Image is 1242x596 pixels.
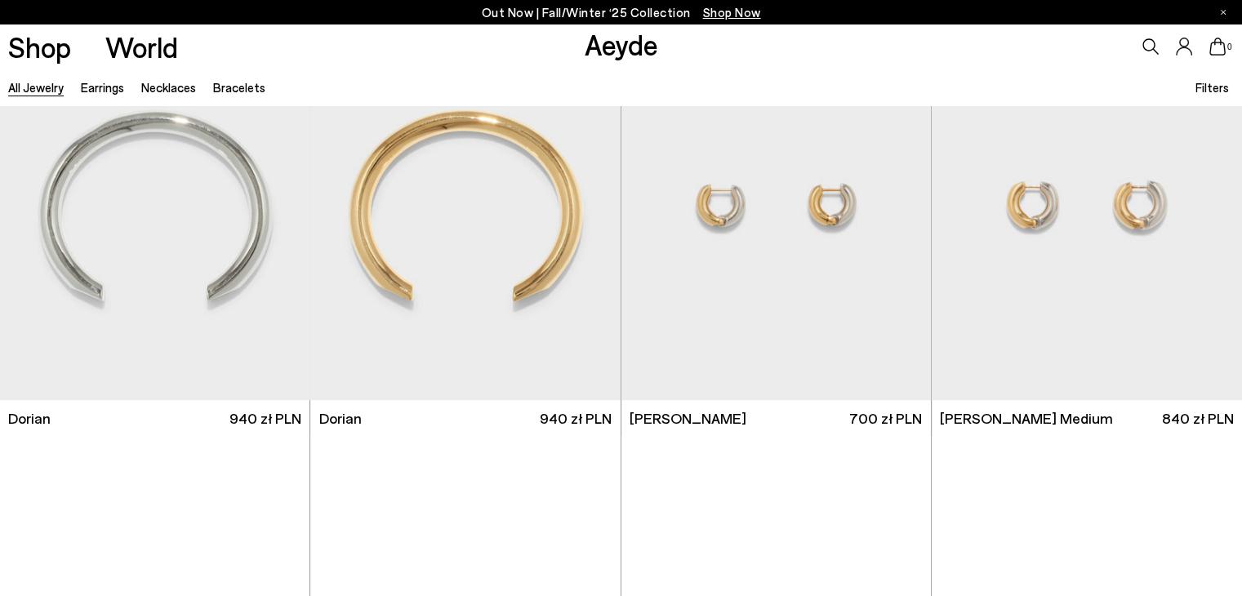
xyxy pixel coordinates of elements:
[630,408,746,429] span: [PERSON_NAME]
[310,11,620,400] img: Dorian 18kt Gold-Plated Cuff Bracelet
[1226,42,1234,51] span: 0
[621,11,931,400] img: Laurie Small 18kt Gold and Palladium-Plated Hoop Earrings
[1162,408,1234,429] span: 840 zł PLN
[482,2,761,23] p: Out Now | Fall/Winter ‘25 Collection
[8,33,71,61] a: Shop
[105,33,178,61] a: World
[8,408,51,429] span: Dorian
[141,80,196,95] a: Necklaces
[229,408,301,429] span: 940 zł PLN
[8,80,64,95] a: All Jewelry
[621,400,931,437] a: [PERSON_NAME] 700 zł PLN
[940,408,1113,429] span: [PERSON_NAME] Medium
[81,80,124,95] a: Earrings
[932,11,1242,400] img: Laurie Medium 18kt Gold and Palladium-Plated Hoop Earrings
[319,408,362,429] span: Dorian
[540,408,612,429] span: 940 zł PLN
[1209,38,1226,56] a: 0
[213,80,265,95] a: Bracelets
[703,5,761,20] span: Navigate to /collections/new-in
[849,408,922,429] span: 700 zł PLN
[932,400,1242,437] a: [PERSON_NAME] Medium 840 zł PLN
[1195,80,1229,95] span: Filters
[585,27,658,61] a: Aeyde
[310,400,620,437] a: Dorian 940 zł PLN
